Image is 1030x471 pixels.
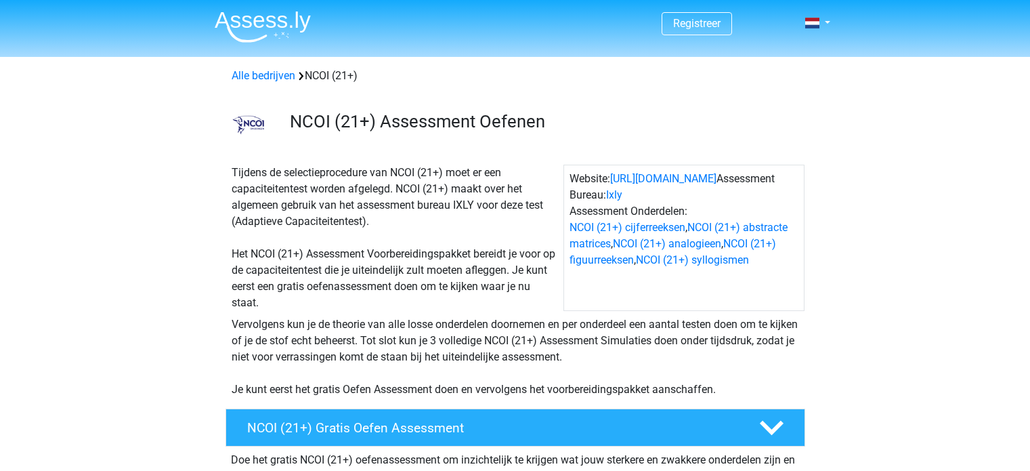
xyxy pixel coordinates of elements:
[563,165,804,311] div: Website: Assessment Bureau: Assessment Onderdelen: , , , ,
[606,188,622,201] a: Ixly
[232,69,295,82] a: Alle bedrijven
[290,111,794,132] h3: NCOI (21+) Assessment Oefenen
[226,316,804,398] div: Vervolgens kun je de theorie van alle losse onderdelen doornemen en per onderdeel een aantal test...
[636,253,749,266] a: NCOI (21+) syllogismen
[247,420,737,436] h4: NCOI (21+) Gratis Oefen Assessment
[673,17,721,30] a: Registreer
[215,11,311,43] img: Assessly
[226,68,804,84] div: NCOI (21+)
[610,172,716,185] a: [URL][DOMAIN_NAME]
[226,165,563,311] div: Tijdens de selectieprocedure van NCOI (21+) moet er een capaciteitentest worden afgelegd. NCOI (2...
[220,409,811,447] a: NCOI (21+) Gratis Oefen Assessment
[570,221,685,234] a: NCOI (21+) cijferreeksen
[613,237,721,250] a: NCOI (21+) analogieen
